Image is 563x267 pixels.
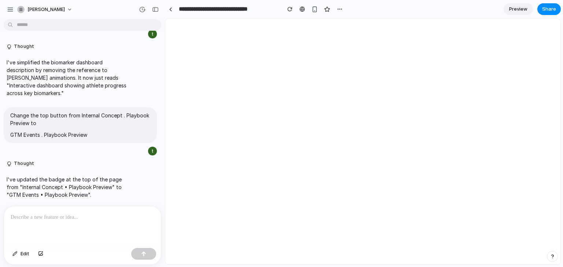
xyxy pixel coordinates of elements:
span: [PERSON_NAME] [27,6,65,13]
span: Share [542,5,556,13]
p: I've updated the badge at the top of the page from "Internal Concept • Playbook Preview" to "GTM ... [7,176,129,199]
span: Preview [509,5,527,13]
p: GTM Events . Playbook Preview [10,131,150,139]
button: Edit [9,248,33,260]
p: I've simplified the biomarker dashboard description by removing the reference to [PERSON_NAME] an... [7,59,129,97]
a: Preview [504,3,533,15]
p: Change the top button from Internal Concept . Playbook Preview to [10,112,150,127]
button: [PERSON_NAME] [14,4,76,15]
span: Edit [21,250,29,257]
button: Share [537,3,561,15]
